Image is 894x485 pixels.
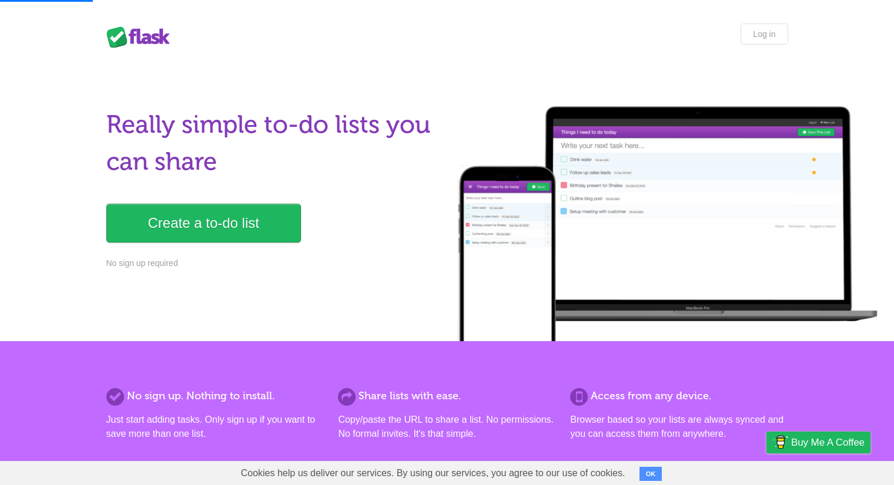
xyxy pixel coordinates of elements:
[106,26,177,48] div: Flask Lists
[106,388,324,404] h2: No sign up. Nothing to install.
[106,413,324,441] p: Just start adding tasks. Only sign up if you want to save more than one list.
[229,462,637,485] span: Cookies help us deliver our services. By using our services, you agree to our use of cookies.
[106,204,301,242] a: Create a to-do list
[639,467,662,481] button: OK
[772,432,788,452] img: Buy me a coffee
[741,23,788,45] a: Log in
[106,106,440,180] h1: Really simple to-do lists you can share
[791,432,865,453] span: Buy me a coffee
[570,413,788,441] p: Browser based so your lists are always synced and you can access them from anywhere.
[338,388,555,404] h2: Share lists with ease.
[766,432,870,453] a: Buy me a coffee
[106,257,440,270] p: No sign up required
[338,413,555,441] p: Copy/paste the URL to share a list. No permissions. No formal invites. It's that simple.
[570,388,788,404] h2: Access from any device.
